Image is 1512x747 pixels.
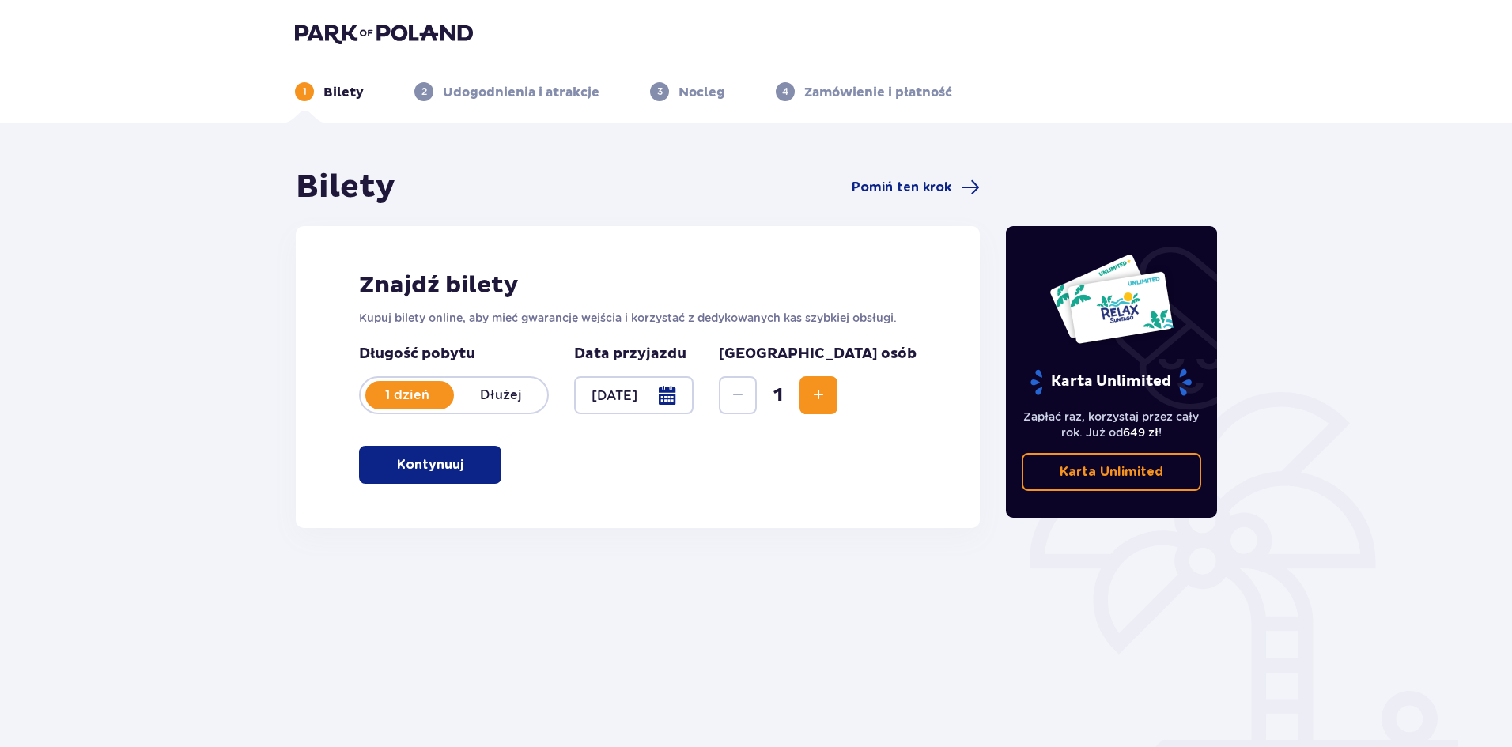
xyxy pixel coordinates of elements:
[804,84,952,101] p: Zamówienie i płatność
[1123,426,1159,439] span: 649 zł
[1029,368,1193,396] p: Karta Unlimited
[323,84,364,101] p: Bilety
[799,376,837,414] button: Increase
[719,345,917,364] p: [GEOGRAPHIC_DATA] osób
[421,85,427,99] p: 2
[443,84,599,101] p: Udogodnienia i atrakcje
[574,345,686,364] p: Data przyjazdu
[303,85,307,99] p: 1
[657,85,663,99] p: 3
[454,387,547,404] p: Dłużej
[719,376,757,414] button: Decrease
[361,387,454,404] p: 1 dzień
[359,345,549,364] p: Długość pobytu
[852,179,951,196] span: Pomiń ten krok
[397,456,463,473] p: Kontynuuj
[782,85,788,99] p: 4
[359,446,501,484] button: Kontynuuj
[760,383,796,407] span: 1
[359,270,917,300] h2: Znajdź bilety
[295,22,473,44] img: Park of Poland logo
[1022,453,1202,491] a: Karta Unlimited
[1060,463,1163,481] p: Karta Unlimited
[1022,409,1202,440] p: Zapłać raz, korzystaj przez cały rok. Już od !
[296,168,395,207] h1: Bilety
[359,310,917,326] p: Kupuj bilety online, aby mieć gwarancję wejścia i korzystać z dedykowanych kas szybkiej obsługi.
[852,178,980,197] a: Pomiń ten krok
[679,84,725,101] p: Nocleg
